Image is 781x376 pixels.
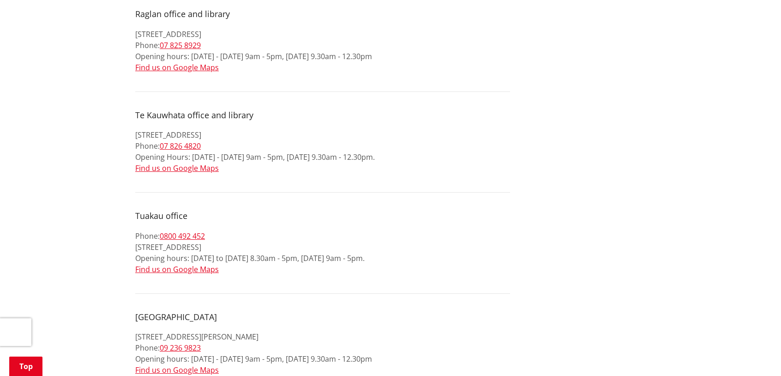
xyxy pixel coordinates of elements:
[160,141,201,151] a: 07 826 4820
[135,312,510,322] h4: [GEOGRAPHIC_DATA]
[160,40,201,50] a: 07 825 8929
[160,343,201,353] a: 09 236 9823
[135,230,510,275] p: Phone: [STREET_ADDRESS] Opening hours: [DATE] to [DATE] 8.30am - 5pm, [DATE] 9am - 5pm.
[135,365,219,375] a: Find us on Google Maps
[135,9,510,19] h4: Raglan office and library
[135,129,510,174] p: [STREET_ADDRESS] Phone: Opening Hours: [DATE] - [DATE] 9am - 5pm, [DATE] 9.30am - 12.30pm.
[135,29,510,73] p: [STREET_ADDRESS] Phone: Opening hours: [DATE] - [DATE] 9am - 5pm, [DATE] 9.30am - 12.30pm
[9,357,42,376] a: Top
[135,264,219,274] a: Find us on Google Maps
[135,110,510,121] h4: Te Kauwhata office and library
[135,62,219,73] a: Find us on Google Maps
[739,337,772,370] iframe: Messenger Launcher
[160,231,205,241] a: 0800 492 452
[135,331,510,376] p: [STREET_ADDRESS][PERSON_NAME] Phone: Opening hours: [DATE] - [DATE] 9am - 5pm, [DATE] 9.30am - 12...
[135,211,510,221] h4: Tuakau office
[135,163,219,173] a: Find us on Google Maps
